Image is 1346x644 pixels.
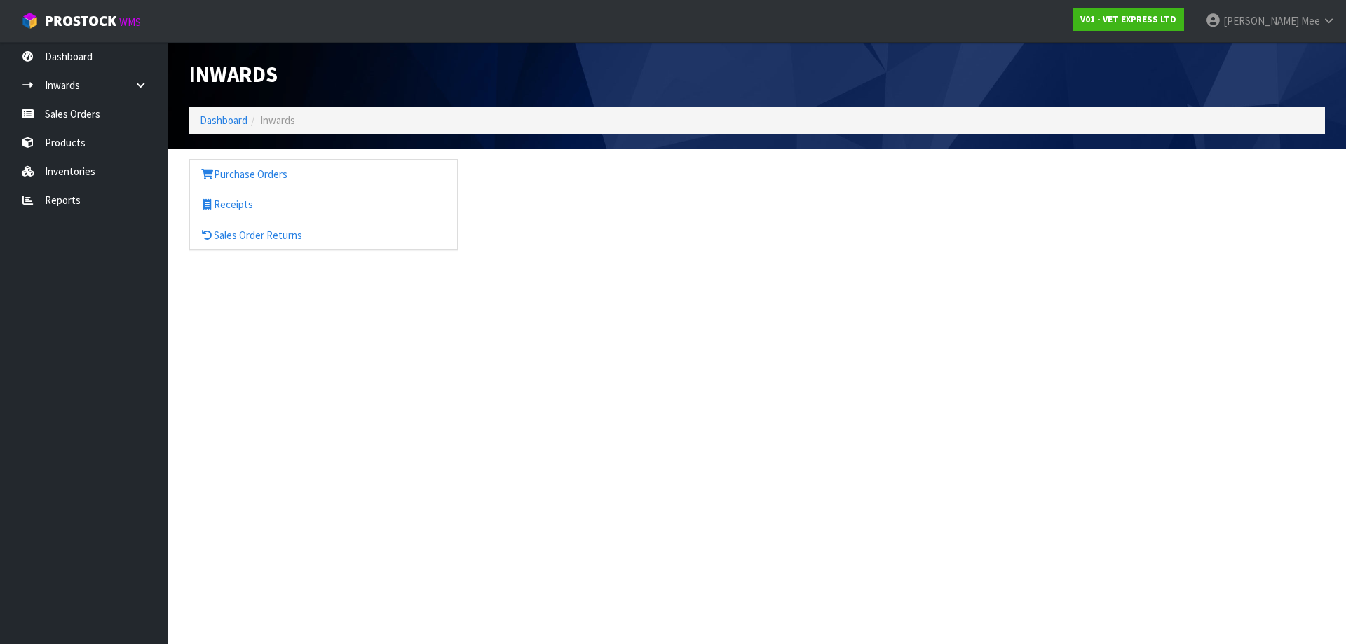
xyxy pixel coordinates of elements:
span: ProStock [45,12,116,30]
span: [PERSON_NAME] [1223,14,1299,27]
a: Purchase Orders [190,160,457,189]
a: Dashboard [200,114,247,127]
span: Inwards [189,61,278,88]
span: Inwards [260,114,295,127]
a: Sales Order Returns [190,221,457,249]
small: WMS [119,15,141,29]
img: cube-alt.png [21,12,39,29]
strong: V01 - VET EXPRESS LTD [1080,13,1176,25]
a: Receipts [190,190,457,219]
span: Mee [1301,14,1320,27]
